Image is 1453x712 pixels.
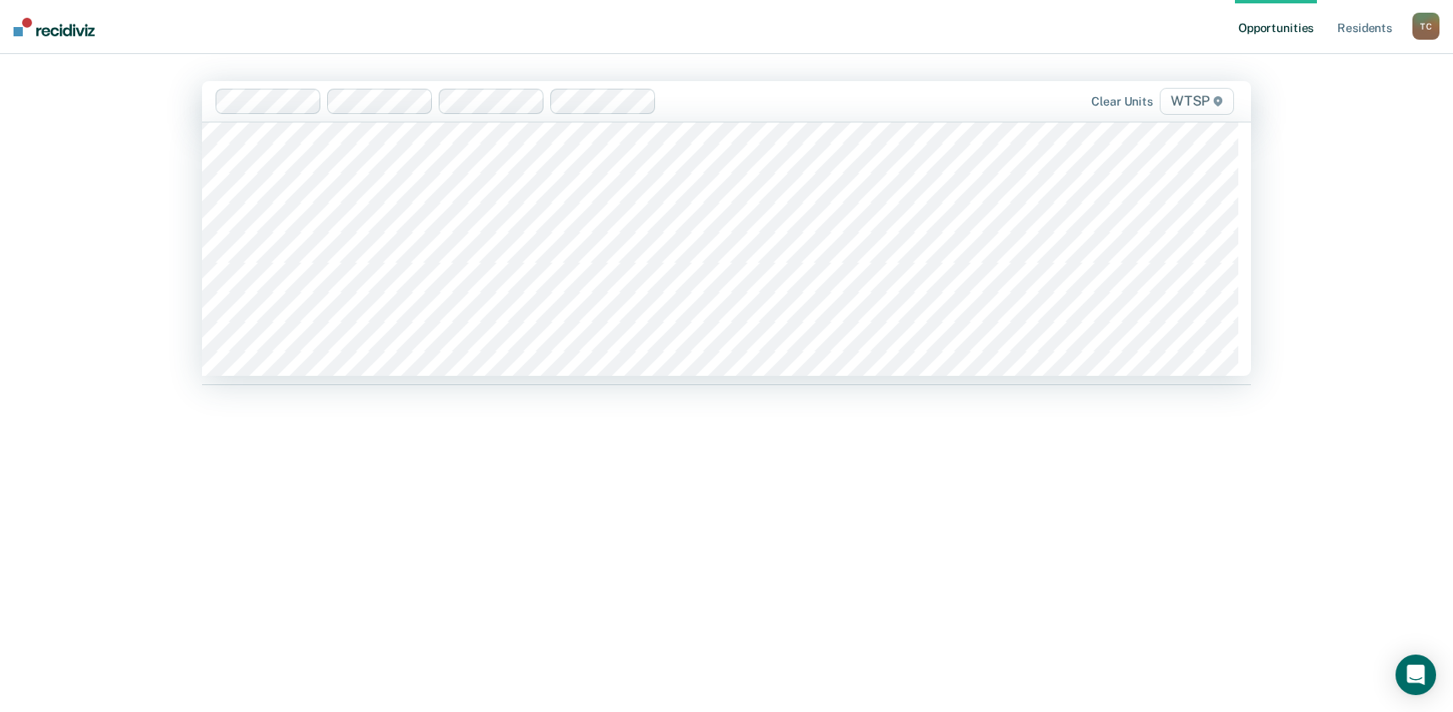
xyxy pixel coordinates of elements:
[1412,13,1439,40] div: T C
[14,18,95,36] img: Recidiviz
[1091,95,1153,109] div: Clear units
[1160,88,1234,115] span: WTSP
[1412,13,1439,40] button: TC
[1396,655,1436,695] div: Open Intercom Messenger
